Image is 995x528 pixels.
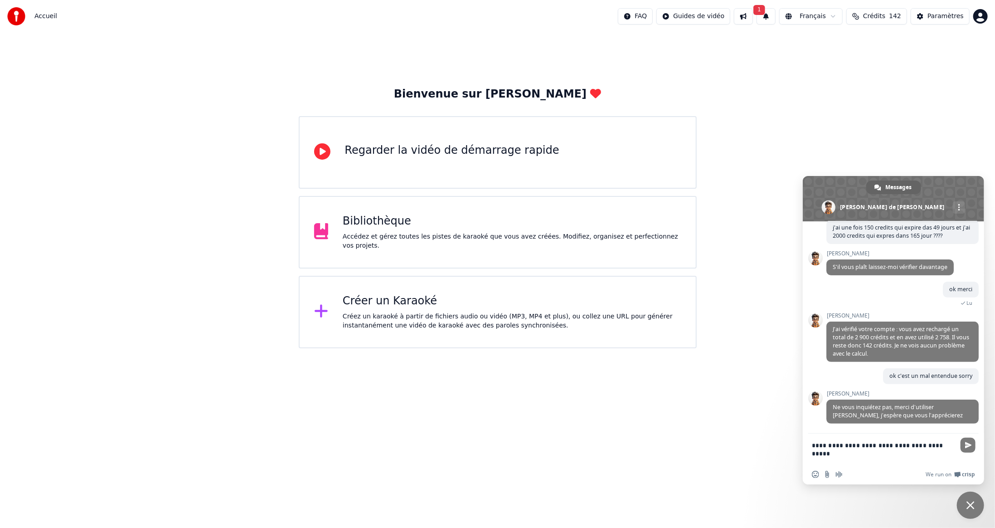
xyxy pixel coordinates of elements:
span: J'ai vérifié votre compte : vous avez rechargé un total de 2 900 crédits et en avez utilisé 2 758... [833,325,969,357]
span: [PERSON_NAME] [826,313,979,319]
button: Paramètres [911,8,970,24]
span: Message audio [835,471,843,478]
textarea: Entrez votre message... [812,434,957,464]
span: Accueil [34,12,57,21]
a: We run onCrisp [926,471,975,478]
img: youka [7,7,25,25]
span: 1 [753,5,765,15]
span: Lu [966,300,972,306]
div: Accédez et gérez toutes les pistes de karaoké que vous avez créées. Modifiez, organisez et perfec... [343,232,681,250]
span: Ne vous inquiétez pas, merci d’utiliser [PERSON_NAME], j’espère que vous l’apprécierez [833,403,963,419]
span: Crisp [962,471,975,478]
span: Crédits [863,12,885,21]
span: Messages [886,181,912,194]
button: FAQ [618,8,653,24]
span: j'ai une fois 150 credits qui expire das 49 jours et j'ai 2000 credits qui expres dans 165 jour ???? [833,224,970,240]
div: Créer un Karaoké [343,294,681,308]
span: [PERSON_NAME] [826,391,979,397]
div: Regarder la vidéo de démarrage rapide [345,143,559,158]
span: Envoyer un fichier [824,471,831,478]
span: 142 [889,12,901,21]
span: Insérer un emoji [812,471,819,478]
a: Fermer le chat [957,492,984,519]
div: Créez un karaoké à partir de fichiers audio ou vidéo (MP3, MP4 et plus), ou collez une URL pour g... [343,312,681,330]
div: Bibliothèque [343,214,681,229]
span: ok c'est un mal entendue sorry [889,372,972,380]
div: Paramètres [927,12,964,21]
span: S'il vous plaît laissez-moi vérifier davantage [833,263,947,271]
button: Crédits142 [846,8,907,24]
span: [PERSON_NAME] [826,250,954,257]
div: Bienvenue sur [PERSON_NAME] [394,87,601,102]
nav: breadcrumb [34,12,57,21]
button: Guides de vidéo [656,8,730,24]
button: 1 [757,8,776,24]
a: Messages [866,181,921,194]
span: We run on [926,471,951,478]
span: ok merci [949,285,972,293]
span: Envoyer [961,438,976,453]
